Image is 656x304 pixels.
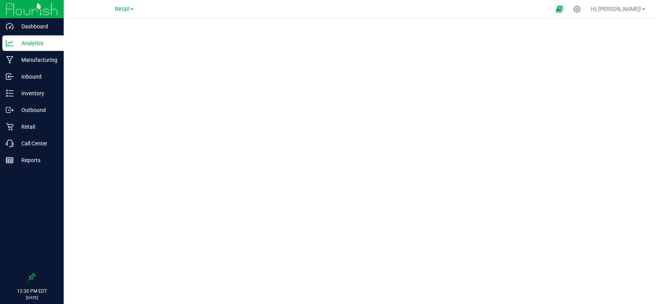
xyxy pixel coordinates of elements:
[6,89,14,97] inline-svg: Inventory
[14,155,60,165] p: Reports
[14,139,60,148] p: Call Center
[8,242,31,265] iframe: Resource center
[14,38,60,48] p: Analytics
[28,273,36,281] label: Pin the sidebar to full width on large screens
[551,2,568,17] span: Open Ecommerce Menu
[14,105,60,115] p: Outbound
[6,56,14,64] inline-svg: Manufacturing
[3,288,60,295] p: 12:30 PM EDT
[6,39,14,47] inline-svg: Analytics
[14,122,60,131] p: Retail
[115,6,130,12] span: Retail
[6,106,14,114] inline-svg: Outbound
[572,5,582,13] div: Manage settings
[14,72,60,81] p: Inbound
[6,123,14,131] inline-svg: Retail
[591,6,641,12] span: Hi, [PERSON_NAME]!
[6,73,14,80] inline-svg: Inbound
[6,156,14,164] inline-svg: Reports
[3,295,60,301] p: [DATE]
[6,140,14,147] inline-svg: Call Center
[6,23,14,30] inline-svg: Dashboard
[14,89,60,98] p: Inventory
[14,22,60,31] p: Dashboard
[14,55,60,65] p: Manufacturing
